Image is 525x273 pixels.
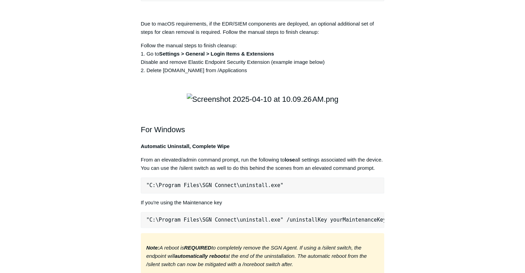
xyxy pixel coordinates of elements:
p: If you're using the Maintenance key [141,198,385,207]
img: Screenshot 2025-04-10 at 10.09.26 AM.png [187,93,339,105]
strong: REQUIRED [184,245,211,251]
strong: lose [285,157,295,163]
strong: Note: [146,245,159,251]
span: From an elevated/admin command prompt, run the following to all settings associated with the devi... [141,157,383,171]
pre: "C:\Program Files\SGN Connect\uninstall.exe" /uninstallKey yourMaintenanceKeyHere [141,212,385,228]
em: A reboot is to completely remove the SGN Agent. If using a /silent switch, the endpoint will at t... [146,245,367,267]
strong: Automatic Uninstall, Complete Wipe [141,143,230,149]
p: Due to macOS requirements, if the EDR/SIEM components are deployed, an optional additional set of... [141,20,385,36]
strong: Settings > General > Login Items & Extensions [159,51,274,57]
h2: For Windows [141,111,385,136]
span: "C:\Program Files\SGN Connect\uninstall.exe" [146,182,283,188]
p: Follow the manual steps to finish cleanup: 1. Go to Disable and remove Elastic Endpoint Security ... [141,41,385,75]
strong: automatically reboot [175,253,225,259]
